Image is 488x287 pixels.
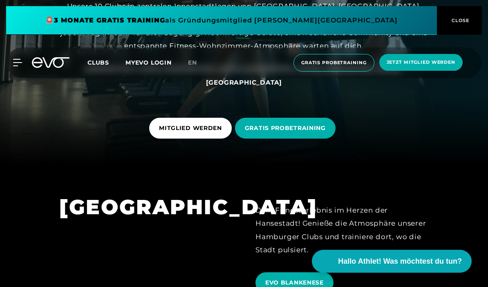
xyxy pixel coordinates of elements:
[235,112,339,145] a: GRATIS PROBETRAINING
[245,124,326,132] span: GRATIS PROBETRAINING
[291,54,377,72] a: Gratis Probetraining
[255,204,429,256] div: Dein Fitnesserlebnis im Herzen der Hansestadt! Genieße die Atmosphäre unserer Hamburger Clubs und...
[59,194,233,220] h1: [GEOGRAPHIC_DATA]
[338,256,462,267] span: Hallo Athlet! Was möchtest du tun?
[87,58,125,66] a: Clubs
[301,59,367,66] span: Gratis Probetraining
[377,54,465,72] a: Jetzt Mitglied werden
[265,278,324,287] span: EVO BLANKENESE
[437,6,482,35] button: CLOSE
[149,112,235,145] a: MITGLIED WERDEN
[450,17,470,24] span: CLOSE
[387,59,455,66] span: Jetzt Mitglied werden
[87,59,109,66] span: Clubs
[312,250,472,273] button: Hallo Athlet! Was möchtest du tun?
[188,58,207,67] a: en
[188,59,197,66] span: en
[159,124,222,132] span: MITGLIED WERDEN
[125,59,172,66] a: MYEVO LOGIN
